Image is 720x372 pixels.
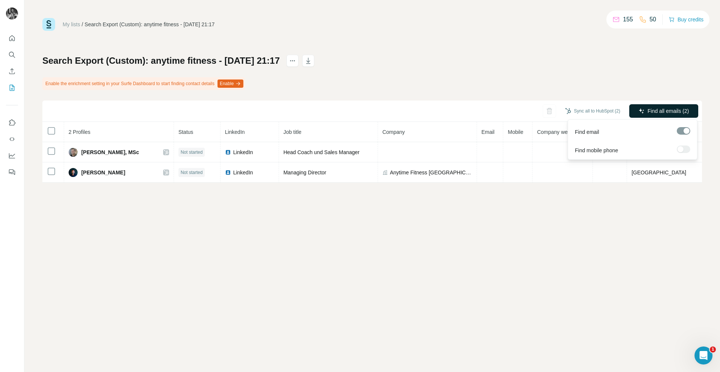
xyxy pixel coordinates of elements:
button: Search [6,48,18,61]
button: Quick start [6,31,18,45]
a: My lists [63,21,80,27]
span: LinkedIn [225,129,245,135]
div: Enable the enrichment setting in your Surfe Dashboard to start finding contact details [42,77,245,90]
span: Head Coach und Sales Manager [283,149,360,155]
span: Anytime Fitness [GEOGRAPHIC_DATA] [390,169,472,176]
button: Use Surfe on LinkedIn [6,116,18,129]
button: Buy credits [669,14,703,25]
span: LinkedIn [233,169,253,176]
button: Sync all to HubSpot (2) [560,105,625,117]
span: Status [178,129,193,135]
button: My lists [6,81,18,94]
span: Job title [283,129,301,135]
button: Enrich CSV [6,64,18,78]
span: LinkedIn [233,148,253,156]
p: 50 [649,15,656,24]
span: Company website [537,129,579,135]
button: Find all emails (2) [629,104,698,118]
button: Feedback [6,165,18,179]
p: 155 [623,15,633,24]
button: Dashboard [6,149,18,162]
span: Not started [181,169,203,176]
img: Surfe Logo [42,18,55,31]
h1: Search Export (Custom): anytime fitness - [DATE] 21:17 [42,55,280,67]
img: Avatar [69,148,78,157]
span: Not started [181,149,203,156]
img: Avatar [69,168,78,177]
button: actions [286,55,298,67]
img: Avatar [6,7,18,19]
span: Company [382,129,405,135]
button: Enable [217,79,243,88]
span: Mobile [508,129,523,135]
span: Managing Director [283,169,326,175]
span: 2 Profiles [69,129,90,135]
span: Email [481,129,495,135]
span: [PERSON_NAME], MSc [81,148,139,156]
img: LinkedIn logo [225,169,231,175]
iframe: Intercom live chat [694,346,712,364]
button: Use Surfe API [6,132,18,146]
span: [PERSON_NAME] [81,169,125,176]
li: / [82,21,83,28]
span: Find email [575,128,599,136]
span: 1 [710,346,716,352]
span: [GEOGRAPHIC_DATA] [631,169,686,175]
span: Find all emails (2) [648,107,689,115]
div: Search Export (Custom): anytime fitness - [DATE] 21:17 [85,21,215,28]
span: Find mobile phone [575,147,618,154]
img: LinkedIn logo [225,149,231,155]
